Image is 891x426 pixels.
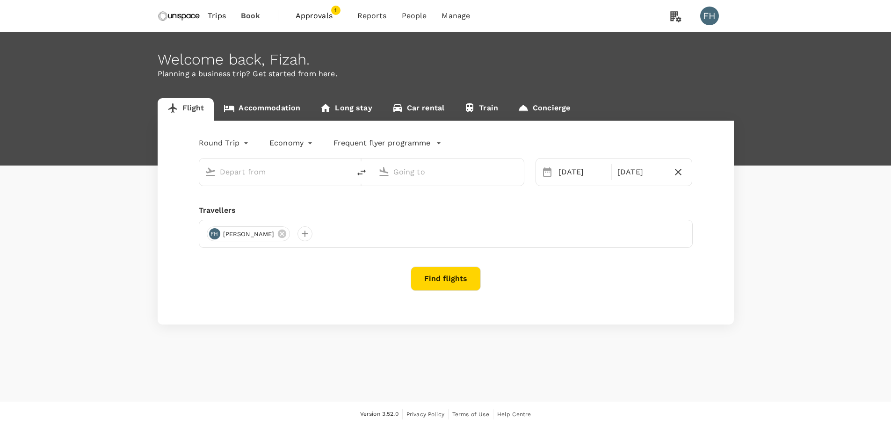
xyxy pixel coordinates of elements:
span: Book [241,10,261,22]
a: Concierge [508,98,580,121]
span: Terms of Use [452,411,489,418]
input: Depart from [220,165,331,179]
div: FH [700,7,719,25]
span: Manage [442,10,470,22]
a: Help Centre [497,409,531,419]
button: Frequent flyer programme [333,137,442,149]
p: Planning a business trip? Get started from here. [158,68,734,79]
div: Round Trip [199,136,251,151]
span: Approvals [296,10,342,22]
a: Accommodation [214,98,310,121]
div: Travellers [199,205,693,216]
button: delete [350,161,373,184]
a: Car rental [382,98,455,121]
span: Help Centre [497,411,531,418]
div: FH[PERSON_NAME] [207,226,290,241]
img: Unispace [158,6,201,26]
div: [DATE] [555,163,609,181]
span: [PERSON_NAME] [217,230,280,239]
div: Welcome back , Fizah . [158,51,734,68]
div: [DATE] [614,163,668,181]
a: Flight [158,98,214,121]
span: People [402,10,427,22]
span: Trips [208,10,226,22]
a: Long stay [310,98,382,121]
button: Open [344,171,346,173]
div: Economy [269,136,315,151]
span: Privacy Policy [406,411,444,418]
span: Reports [357,10,387,22]
input: Going to [393,165,504,179]
button: Find flights [411,267,481,291]
span: Version 3.52.0 [360,410,398,419]
p: Frequent flyer programme [333,137,430,149]
div: FH [209,228,220,239]
span: 1 [331,6,340,15]
a: Terms of Use [452,409,489,419]
a: Privacy Policy [406,409,444,419]
button: Open [517,171,519,173]
a: Train [454,98,508,121]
